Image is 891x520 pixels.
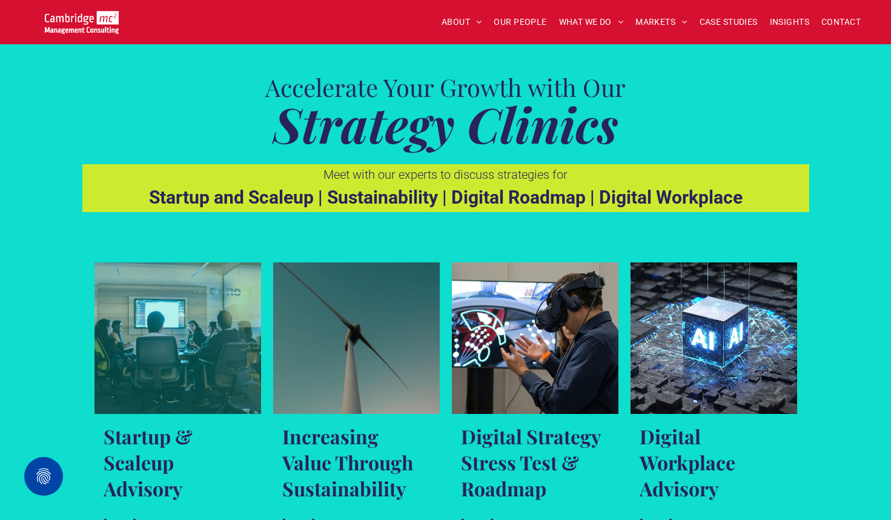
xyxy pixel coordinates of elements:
[265,71,626,103] span: Accelerate Your Growth with Our
[104,423,252,501] h3: Startup & Scaleup Advisory
[488,13,552,32] a: OUR PEOPLE
[45,11,119,34] img: Go to Homepage
[461,423,609,501] h3: Digital Strategy Stress Test & Roadmap
[694,13,764,32] a: CASE STUDIES
[273,91,618,156] strong: Strategy Clinics
[631,262,797,414] a: Futuristic cube on a tech background with the words 'AI' in neon glow
[815,13,867,32] a: CONTACT
[149,187,743,208] strong: Startup and Scaleup | Sustainability | Digital Roadmap | Digital Workplace
[282,423,431,501] h3: Increasing Value Through Sustainability
[436,13,488,32] a: ABOUT
[764,13,815,32] a: INSIGHTS
[640,423,788,501] h3: Digital Workplace Advisory
[553,13,630,32] a: WHAT WE DO
[94,262,261,414] a: A group of executives huddled around a desk discussing business
[323,167,568,182] span: Meet with our experts to discuss strategies for
[629,13,693,32] a: MARKETS
[273,262,440,414] a: Near shot of a wind turbine against a dark blue sky
[45,13,119,25] a: Your Business Transformed | Cambridge Management Consulting
[452,262,618,414] a: Middle-aged man wearing VR headset interacts infront of a tech dashboard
